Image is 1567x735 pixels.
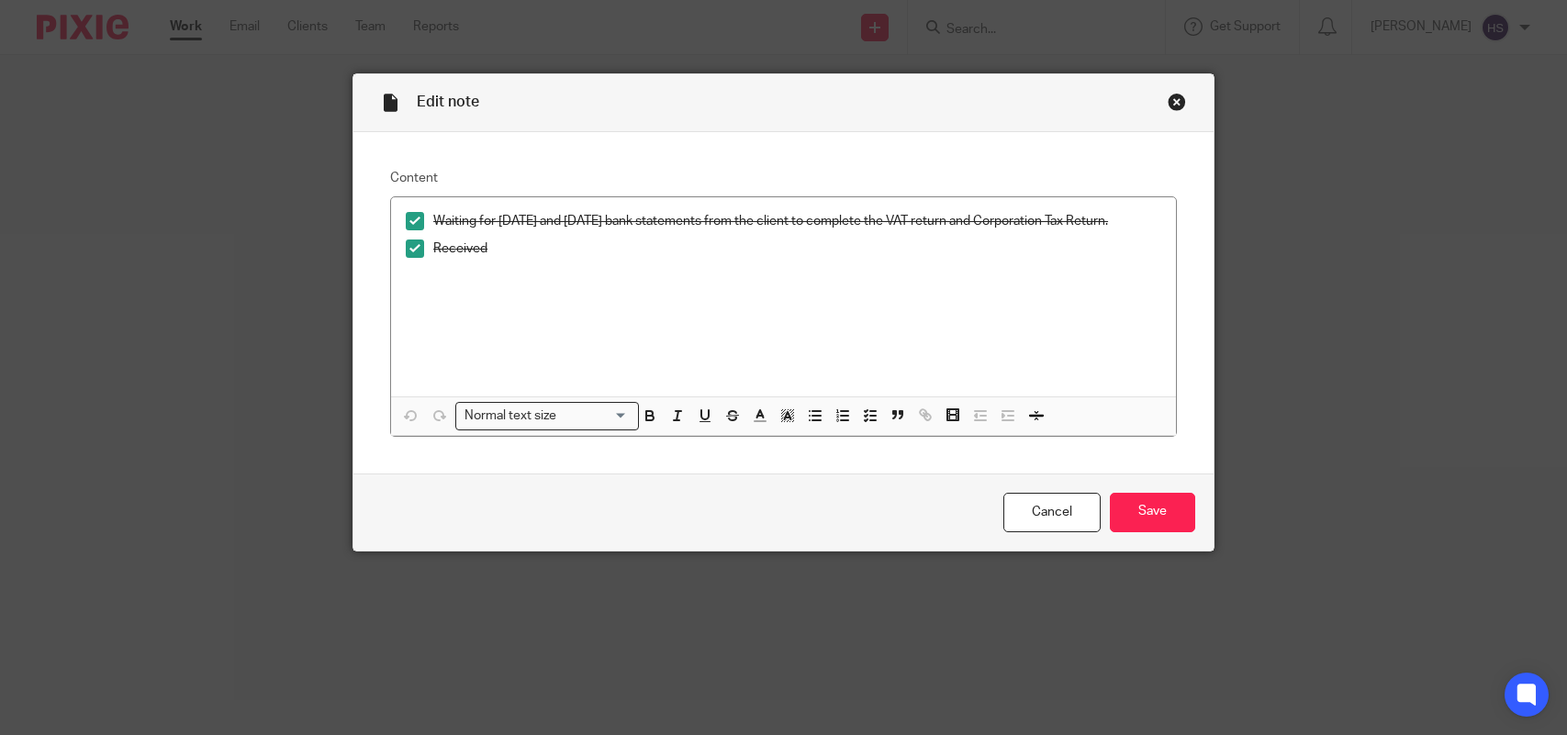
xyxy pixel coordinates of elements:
[390,169,1177,187] label: Content
[433,239,1161,258] p: Received
[455,402,639,430] div: Search for option
[1110,493,1195,532] input: Save
[562,406,628,426] input: Search for option
[433,212,1161,230] p: Waiting for [DATE] and [DATE] bank statements from the client to complete the VAT return and Corp...
[417,95,479,109] span: Edit note
[1168,93,1186,111] div: Close this dialog window
[1003,493,1101,532] a: Cancel
[460,406,560,426] span: Normal text size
